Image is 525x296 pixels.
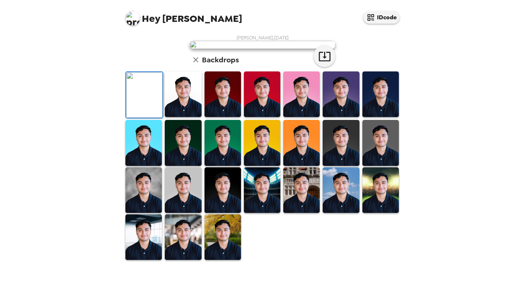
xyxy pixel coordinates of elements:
span: [PERSON_NAME] , [DATE] [237,35,289,41]
img: user [190,41,335,49]
img: Original [126,72,163,118]
img: profile pic [125,11,140,26]
h6: Backdrops [202,54,239,66]
span: [PERSON_NAME] [125,7,242,24]
span: Hey [142,12,160,25]
button: IDcode [363,11,400,24]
